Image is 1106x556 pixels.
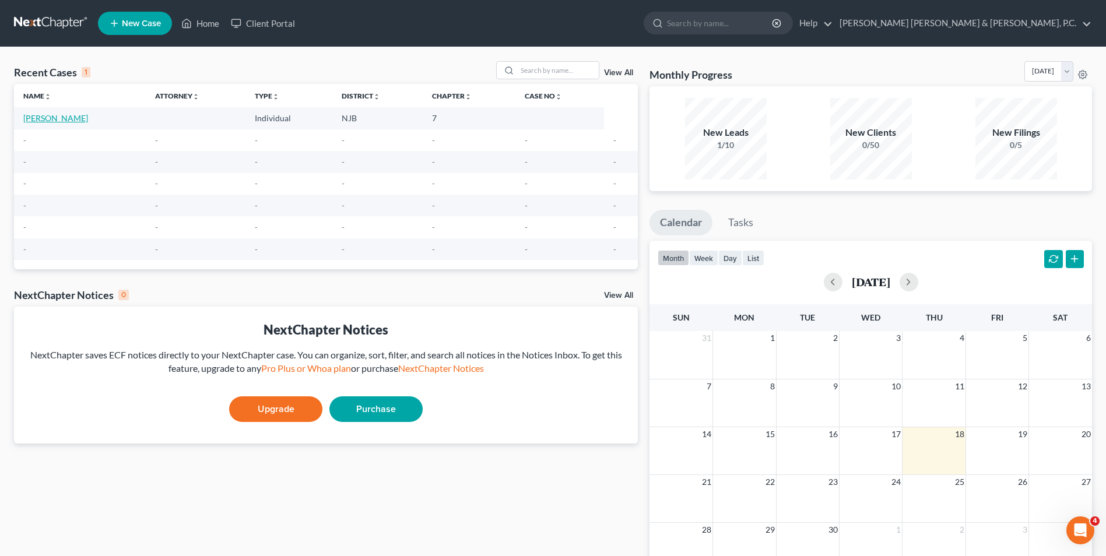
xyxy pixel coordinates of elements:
[155,244,158,254] span: -
[1021,331,1028,345] span: 5
[954,379,965,393] span: 11
[118,290,129,300] div: 0
[658,250,689,266] button: month
[701,331,712,345] span: 31
[23,200,26,210] span: -
[613,135,616,145] span: -
[1080,475,1092,489] span: 27
[23,349,629,375] div: NextChapter saves ECF notices directly to your NextChapter case. You can organize, sort, filter, ...
[432,244,435,254] span: -
[517,62,599,79] input: Search by name...
[689,250,718,266] button: week
[23,92,51,100] a: Nameunfold_more
[954,427,965,441] span: 18
[861,312,880,322] span: Wed
[667,12,774,34] input: Search by name...
[525,222,528,232] span: -
[954,475,965,489] span: 25
[44,93,51,100] i: unfold_more
[342,200,345,210] span: -
[834,13,1091,34] a: [PERSON_NAME] [PERSON_NAME] & [PERSON_NAME], P.C.
[718,210,764,235] a: Tasks
[890,475,902,489] span: 24
[14,65,90,79] div: Recent Cases
[525,178,528,188] span: -
[255,135,258,145] span: -
[764,427,776,441] span: 15
[23,157,26,167] span: -
[432,92,472,100] a: Chapterunfold_more
[82,67,90,78] div: 1
[1085,331,1092,345] span: 6
[525,135,528,145] span: -
[155,135,158,145] span: -
[175,13,225,34] a: Home
[23,222,26,232] span: -
[342,178,345,188] span: -
[23,135,26,145] span: -
[155,200,158,210] span: -
[958,331,965,345] span: 4
[272,93,279,100] i: unfold_more
[852,276,890,288] h2: [DATE]
[685,139,767,151] div: 1/10
[342,222,345,232] span: -
[1017,475,1028,489] span: 26
[342,92,380,100] a: Districtunfold_more
[432,200,435,210] span: -
[827,427,839,441] span: 16
[432,178,435,188] span: -
[1017,427,1028,441] span: 19
[613,157,616,167] span: -
[832,331,839,345] span: 2
[155,178,158,188] span: -
[800,312,815,322] span: Tue
[423,107,515,129] td: 7
[122,19,161,28] span: New Case
[255,222,258,232] span: -
[255,244,258,254] span: -
[245,107,332,129] td: Individual
[705,379,712,393] span: 7
[613,244,616,254] span: -
[398,363,484,374] a: NextChapter Notices
[890,379,902,393] span: 10
[827,475,839,489] span: 23
[465,93,472,100] i: unfold_more
[764,523,776,537] span: 29
[975,139,1057,151] div: 0/5
[613,222,616,232] span: -
[1090,516,1100,526] span: 4
[1066,516,1094,544] iframe: Intercom live chat
[432,222,435,232] span: -
[432,157,435,167] span: -
[895,331,902,345] span: 3
[525,244,528,254] span: -
[255,200,258,210] span: -
[225,13,301,34] a: Client Portal
[701,475,712,489] span: 21
[23,113,88,123] a: [PERSON_NAME]
[14,288,129,302] div: NextChapter Notices
[525,92,562,100] a: Case Nounfold_more
[604,291,633,300] a: View All
[1053,312,1068,322] span: Sat
[1017,379,1028,393] span: 12
[192,93,199,100] i: unfold_more
[155,92,199,100] a: Attorneyunfold_more
[255,157,258,167] span: -
[764,475,776,489] span: 22
[958,523,965,537] span: 2
[613,200,616,210] span: -
[373,93,380,100] i: unfold_more
[229,396,322,422] a: Upgrade
[261,363,351,374] a: Pro Plus or Whoa plan
[926,312,943,322] span: Thu
[685,126,767,139] div: New Leads
[742,250,764,266] button: list
[718,250,742,266] button: day
[701,427,712,441] span: 14
[649,68,732,82] h3: Monthly Progress
[525,157,528,167] span: -
[525,200,528,210] span: -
